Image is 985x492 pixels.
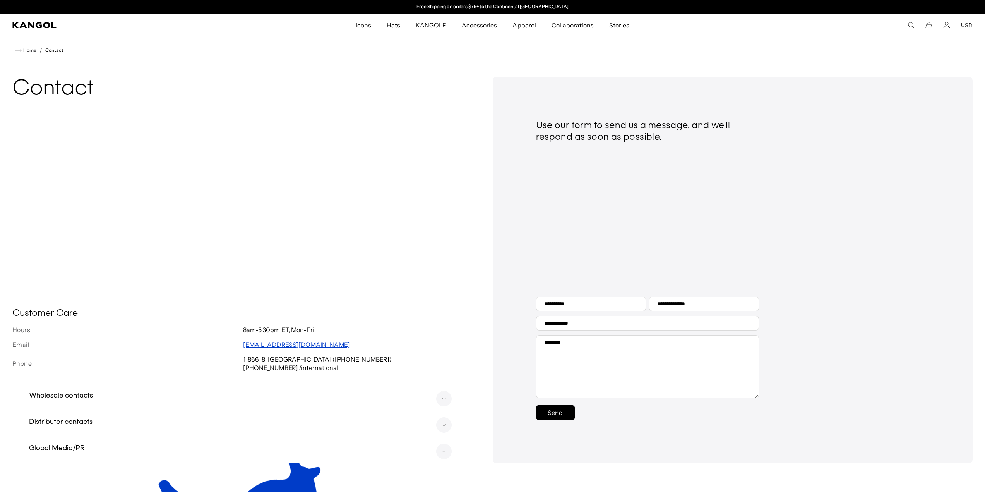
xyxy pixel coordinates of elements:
summary: Global Media/PR [25,437,461,460]
span: Hats [387,14,400,36]
span: KANGOLF [416,14,446,36]
summary: Wholesale contacts [25,384,461,408]
button: Cart [925,22,932,29]
span: Apparel [512,14,536,36]
div: 1 of 2 [413,4,572,10]
a: [EMAIL_ADDRESS][DOMAIN_NAME] [243,341,350,348]
li: / [36,46,42,55]
span: Collaborations [552,14,594,36]
h3: Global Media/PR [25,443,89,454]
a: Home [15,47,36,54]
a: Icons [348,14,379,36]
h3: Phone [12,359,243,368]
a: Kangol [12,22,236,28]
a: Contact [45,48,63,53]
a: Free Shipping on orders $79+ to the Continental [GEOGRAPHIC_DATA] [416,3,569,9]
a: KANGOLF [408,14,454,36]
div: Announcement [413,4,572,10]
p: 8am-5:30pm ET, Mon-Fri [243,326,474,334]
h3: Hours [12,326,243,334]
a: Collaborations [544,14,601,36]
h2: Customer Care [12,308,474,319]
a: Stories [601,14,637,36]
summary: Distributor contacts [25,411,461,434]
button: USD [961,22,973,29]
slideshow-component: Announcement bar [413,4,572,10]
h3: Email [12,340,243,349]
h3: Wholesale contacts [25,391,97,401]
span: Stories [609,14,629,36]
a: Hats [379,14,408,36]
h1: Contact [12,77,474,101]
p: [PHONE_NUMBER] /international [243,363,474,372]
a: Accessories [454,14,505,36]
summary: Search here [908,22,915,29]
h3: Distributor contacts [25,417,96,428]
button: Send [536,405,575,420]
a: Apparel [505,14,543,36]
span: Accessories [462,14,497,36]
p: 1-866-8-[GEOGRAPHIC_DATA] ([PHONE_NUMBER]) [243,355,474,363]
span: Icons [356,14,371,36]
span: Home [22,48,36,53]
a: Account [943,22,950,29]
h3: Use our form to send us a message, and we'll respond as soon as possible. [536,120,759,143]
